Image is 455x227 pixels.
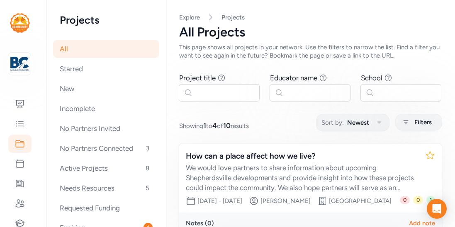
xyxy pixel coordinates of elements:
div: [GEOGRAPHIC_DATA] [329,197,392,205]
div: No Partners Invited [53,119,159,138]
div: All Projects [179,25,442,40]
div: New [53,80,159,98]
button: Sort by:Newest [316,114,389,131]
div: [PERSON_NAME] [260,197,311,205]
div: [DATE] - [DATE] [197,197,242,205]
div: Starred [53,60,159,78]
div: Needs Resources [53,179,159,197]
span: 8 [142,163,153,173]
span: Filters [414,117,432,127]
span: 0 [413,196,423,204]
a: Projects [221,13,245,22]
div: No Partners Connected [53,139,159,157]
div: Active Projects [53,159,159,177]
div: All [53,40,159,58]
div: Open Intercom Messenger [427,199,447,219]
span: 1 [203,121,206,130]
span: 3 [143,143,153,153]
span: 5 [142,183,153,193]
div: Incomplete [53,99,159,118]
div: This page shows all projects in your network. Use the filters to narrow the list. Find a filter y... [179,43,442,60]
h2: Projects [60,13,153,27]
div: Educator name [270,73,317,83]
nav: Breadcrumb [179,13,442,22]
span: 10 [223,121,231,130]
div: Project title [179,73,216,83]
span: 1 [426,196,435,204]
span: 0 [400,196,410,204]
img: logo [10,55,29,73]
div: We would love partners to share information about upcoming Shepherdsville developments and provid... [186,163,419,193]
img: logo [10,13,30,33]
span: Sort by: [321,118,344,128]
div: How can a place affect how we live? [186,150,419,162]
span: Showing to of results [179,121,249,130]
div: School [361,73,382,83]
a: Explore [179,14,200,21]
span: Newest [347,118,369,128]
span: 4 [212,121,217,130]
div: Requested Funding [53,199,159,217]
